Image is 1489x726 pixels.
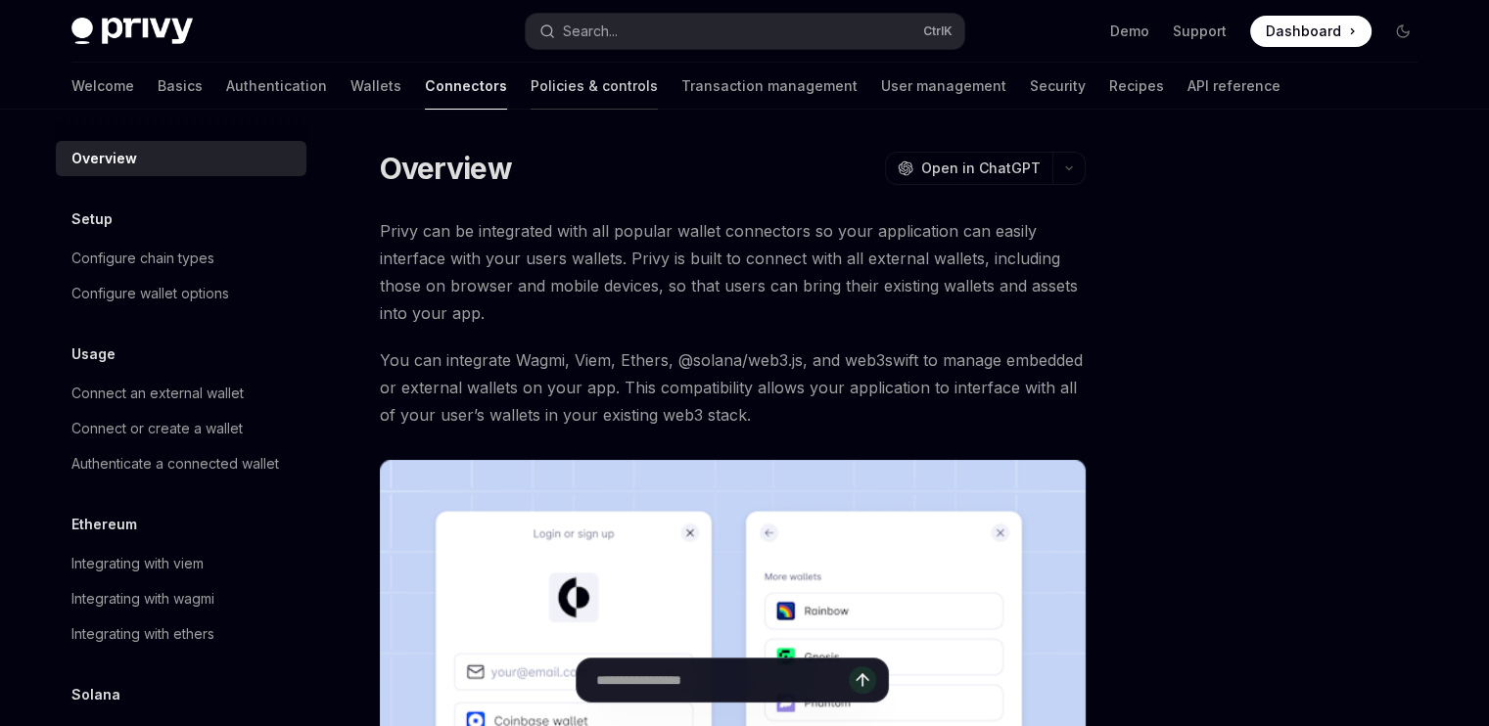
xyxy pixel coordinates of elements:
[1110,22,1149,41] a: Demo
[56,411,306,446] a: Connect or create a wallet
[380,346,1086,429] span: You can integrate Wagmi, Viem, Ethers, @solana/web3.js, and web3swift to manage embedded or exter...
[71,342,116,366] h5: Usage
[380,151,512,186] h1: Overview
[1109,63,1164,110] a: Recipes
[71,452,279,476] div: Authenticate a connected wallet
[56,141,306,176] a: Overview
[56,446,306,481] a: Authenticate a connected wallet
[71,513,137,536] h5: Ethereum
[1266,22,1341,41] span: Dashboard
[71,247,214,270] div: Configure chain types
[1250,16,1372,47] a: Dashboard
[380,217,1086,327] span: Privy can be integrated with all popular wallet connectors so your application can easily interfa...
[71,382,244,405] div: Connect an external wallet
[531,63,658,110] a: Policies & controls
[71,417,243,440] div: Connect or create a wallet
[158,63,203,110] a: Basics
[350,63,401,110] a: Wallets
[71,587,214,611] div: Integrating with wagmi
[923,23,953,39] span: Ctrl K
[1187,63,1280,110] a: API reference
[56,546,306,581] a: Integrating with viem
[526,14,964,49] button: Search...CtrlK
[1387,16,1419,47] button: Toggle dark mode
[71,147,137,170] div: Overview
[56,376,306,411] a: Connect an external wallet
[885,152,1052,185] button: Open in ChatGPT
[71,63,134,110] a: Welcome
[56,581,306,616] a: Integrating with wagmi
[56,241,306,276] a: Configure chain types
[921,159,1041,178] span: Open in ChatGPT
[71,622,214,646] div: Integrating with ethers
[881,63,1006,110] a: User management
[71,18,193,45] img: dark logo
[563,20,618,43] div: Search...
[56,616,306,652] a: Integrating with ethers
[1030,63,1086,110] a: Security
[681,63,858,110] a: Transaction management
[1173,22,1227,41] a: Support
[71,683,120,706] h5: Solana
[71,207,113,231] h5: Setup
[425,63,507,110] a: Connectors
[56,276,306,311] a: Configure wallet options
[71,282,229,305] div: Configure wallet options
[71,552,204,575] div: Integrating with viem
[226,63,327,110] a: Authentication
